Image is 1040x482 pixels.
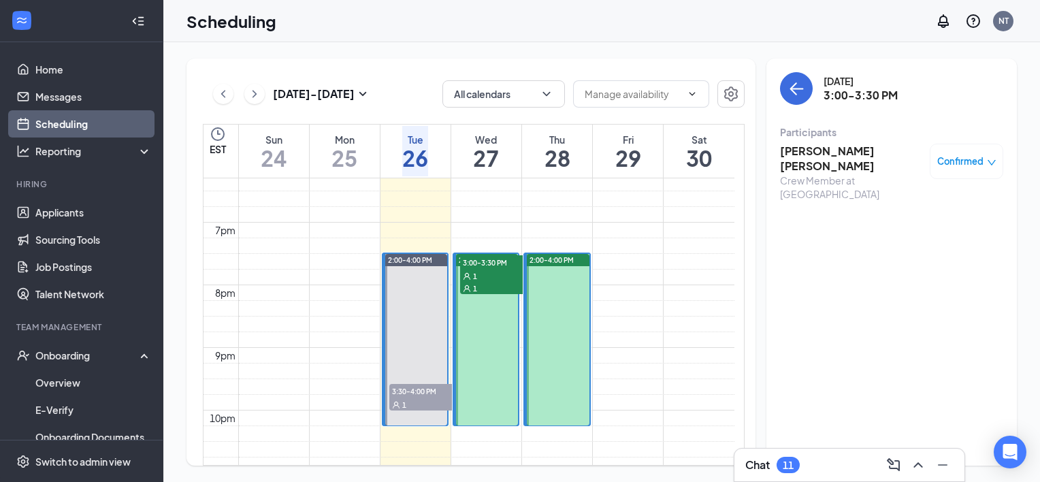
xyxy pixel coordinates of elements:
div: Mon [331,133,357,146]
div: Crew Member at [GEOGRAPHIC_DATA] [780,174,923,201]
span: 1 [473,272,477,281]
a: Home [35,56,152,83]
a: Applicants [35,199,152,226]
h1: 25 [331,146,357,170]
svg: User [463,285,471,293]
svg: ChevronRight [248,86,261,102]
h3: [PERSON_NAME] [PERSON_NAME] [780,144,923,174]
a: Job Postings [35,253,152,280]
div: Wed [473,133,499,146]
input: Manage availability [585,86,681,101]
button: ChevronUp [907,454,929,476]
h1: 29 [615,146,641,170]
svg: ArrowLeft [788,80,805,97]
h1: 27 [473,146,499,170]
div: 8pm [212,285,238,300]
h1: 26 [402,146,428,170]
h1: 24 [261,146,287,170]
span: 3:30-4:00 PM [389,384,457,398]
div: Onboarding [35,349,140,362]
span: Confirmed [937,155,984,168]
span: 1 [473,284,477,293]
div: Hiring [16,178,149,190]
button: All calendarsChevronDown [442,80,565,108]
a: August 27, 2025 [470,125,502,178]
div: Open Intercom Messenger [994,436,1026,468]
svg: ChevronLeft [216,86,230,102]
a: August 28, 2025 [542,125,573,178]
svg: UserCheck [16,349,30,362]
h3: [DATE] - [DATE] [273,86,355,101]
h1: 30 [686,146,712,170]
a: August 30, 2025 [683,125,715,178]
div: [DATE] [824,74,898,88]
button: Settings [717,80,745,108]
div: Team Management [16,321,149,333]
div: 9pm [212,348,238,363]
div: 7pm [212,223,238,238]
a: Sourcing Tools [35,226,152,253]
a: Scheduling [35,110,152,138]
span: down [987,158,996,167]
div: 10pm [207,411,238,425]
svg: Notifications [935,13,952,29]
div: Sat [686,133,712,146]
div: Participants [780,125,1003,139]
button: ChevronRight [244,84,265,104]
svg: ChevronUp [910,457,926,473]
svg: ChevronDown [540,87,553,101]
div: 11 [783,460,794,471]
div: Fri [615,133,641,146]
h3: Chat [745,457,770,472]
div: Tue [402,133,428,146]
a: Messages [35,83,152,110]
div: NT [998,15,1009,27]
h3: 3:00-3:30 PM [824,88,898,103]
div: Switch to admin view [35,455,131,468]
svg: Minimize [935,457,951,473]
button: back-button [780,72,813,105]
svg: SmallChevronDown [355,86,371,102]
div: Reporting [35,144,152,158]
a: August 29, 2025 [613,125,644,178]
a: Talent Network [35,280,152,308]
a: August 24, 2025 [258,125,289,178]
div: Thu [545,133,570,146]
svg: Settings [16,455,30,468]
a: August 26, 2025 [400,125,431,178]
span: 2:00-4:00 PM [530,255,574,265]
svg: Settings [723,86,739,102]
a: August 25, 2025 [329,125,360,178]
h1: Scheduling [186,10,276,33]
svg: Collapse [131,14,145,28]
span: EST [210,142,226,156]
svg: ChevronDown [687,89,698,99]
svg: Analysis [16,144,30,158]
span: 2:00-4:00 PM [388,255,432,265]
h1: 28 [545,146,570,170]
span: 1 [402,400,406,410]
button: Minimize [932,454,954,476]
svg: Clock [210,126,226,142]
svg: QuestionInfo [965,13,981,29]
button: ChevronLeft [213,84,233,104]
a: E-Verify [35,396,152,423]
button: ComposeMessage [883,454,905,476]
a: Onboarding Documents [35,423,152,451]
a: Overview [35,369,152,396]
svg: User [463,272,471,280]
div: Sun [261,133,287,146]
svg: ComposeMessage [885,457,902,473]
svg: User [392,401,400,409]
span: 3:00-3:30 PM [460,255,528,269]
svg: WorkstreamLogo [15,14,29,27]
